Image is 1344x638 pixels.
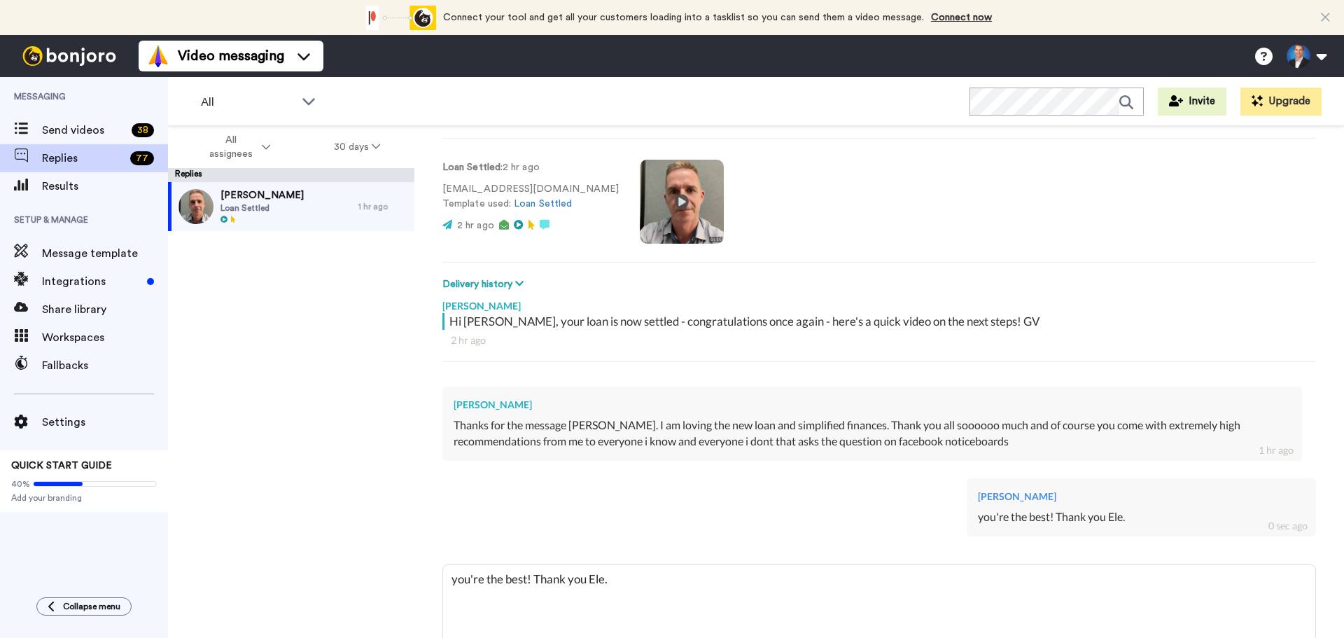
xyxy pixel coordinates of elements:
span: Collapse menu [63,601,120,612]
a: Loan Settled [514,199,572,209]
button: Upgrade [1240,88,1322,116]
button: Delivery history [442,277,528,292]
span: Share library [42,301,168,318]
img: vm-color.svg [147,45,169,67]
span: Replies [42,150,125,167]
span: Connect your tool and get all your customers loading into a tasklist so you can send them a video... [443,13,924,22]
span: Video messaging [178,46,284,66]
div: 2 hr ago [451,333,1308,347]
span: Fallbacks [42,357,168,374]
div: 1 hr ago [358,201,407,212]
span: Workspaces [42,329,168,346]
span: QUICK START GUIDE [11,461,112,471]
div: [PERSON_NAME] [978,490,1305,504]
button: Collapse menu [36,597,132,616]
div: [PERSON_NAME] [454,398,1291,412]
div: 77 [130,151,154,165]
div: Replies [168,168,414,182]
span: 40% [11,478,30,490]
span: Settings [42,414,168,431]
span: [PERSON_NAME] [220,188,304,202]
span: Integrations [42,273,141,290]
img: f4dc085f-9b1c-4997-82f3-f6d2ca80fd8f-thumb.jpg [178,189,213,224]
p: [EMAIL_ADDRESS][DOMAIN_NAME] Template used: [442,182,619,211]
span: Loan Settled [220,202,304,214]
div: 0 sec ago [1268,519,1308,533]
a: Connect now [931,13,992,22]
span: All assignees [202,133,259,161]
div: Hi [PERSON_NAME], your loan is now settled - congratulations once again - here's a quick video on... [449,313,1312,330]
button: Invite [1158,88,1226,116]
div: animation [359,6,436,30]
p: : 2 hr ago [442,160,619,175]
span: Results [42,178,168,195]
button: All assignees [171,127,302,167]
span: Add your branding [11,492,157,504]
div: you're the best! Thank you Ele. [978,509,1305,525]
div: [PERSON_NAME] [442,292,1316,313]
div: Thanks for the message [PERSON_NAME]. I am loving the new loan and simplified finances. Thank you... [454,417,1291,450]
span: All [201,94,295,111]
a: [PERSON_NAME]Loan Settled1 hr ago [168,182,414,231]
span: Send videos [42,122,126,139]
span: Message template [42,245,168,262]
strong: Loan Settled [442,162,500,172]
img: bj-logo-header-white.svg [17,46,122,66]
div: 1 hr ago [1259,443,1294,457]
span: 2 hr ago [457,221,494,230]
button: 30 days [302,134,412,160]
div: 38 [132,123,154,137]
